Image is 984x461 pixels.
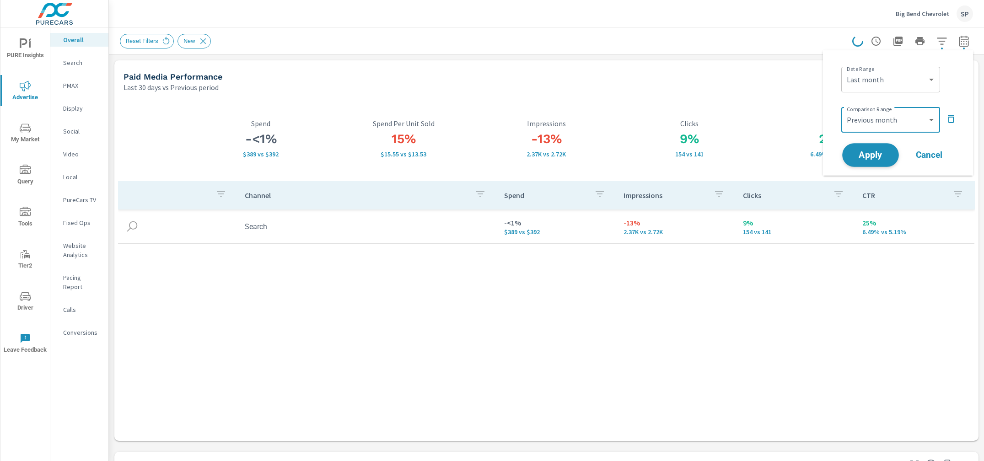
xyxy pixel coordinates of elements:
[761,119,903,128] p: CTR
[955,32,973,50] button: Select Date Range
[761,131,903,147] h3: 25%
[902,144,957,166] button: Cancel
[50,170,108,184] div: Local
[743,217,848,228] p: 9%
[332,131,475,147] h3: 15%
[3,291,47,313] span: Driver
[911,151,947,159] span: Cancel
[63,305,101,314] p: Calls
[618,131,761,147] h3: 9%
[63,241,101,259] p: Website Analytics
[3,38,47,61] span: PURE Insights
[3,80,47,103] span: Advertise
[50,102,108,115] div: Display
[50,56,108,70] div: Search
[896,10,949,18] p: Big Bend Chevrolet
[475,119,618,128] p: Impressions
[189,131,332,147] h3: -<1%
[475,131,618,147] h3: -13%
[50,271,108,294] div: Pacing Report
[63,218,101,227] p: Fixed Ops
[63,104,101,113] p: Display
[63,195,101,204] p: PureCars TV
[124,72,222,81] h5: Paid Media Performance
[933,32,951,50] button: Apply Filters
[50,303,108,316] div: Calls
[3,249,47,271] span: Tier2
[332,119,475,128] p: Spend Per Unit Sold
[504,191,587,200] p: Spend
[852,151,889,160] span: Apply
[743,228,848,236] p: 154 vs 141
[624,191,706,200] p: Impressions
[189,150,332,158] p: $389 vs $392
[124,82,219,93] p: Last 30 days vs Previous period
[3,123,47,145] span: My Market
[0,27,50,364] div: nav menu
[120,34,174,48] div: Reset Filters
[3,207,47,229] span: Tools
[504,217,609,228] p: -<1%
[624,217,728,228] p: -13%
[862,217,967,228] p: 25%
[50,239,108,262] div: Website Analytics
[332,150,475,158] p: $15.55 vs $13.53
[63,81,101,90] p: PMAX
[761,150,903,158] p: 6.49% vs 5.19%
[63,172,101,182] p: Local
[50,33,108,47] div: Overall
[63,127,101,136] p: Social
[177,34,211,48] div: New
[889,32,907,50] button: "Export Report to PDF"
[50,147,108,161] div: Video
[862,191,945,200] p: CTR
[618,150,761,158] p: 154 vs 141
[842,143,899,167] button: Apply
[862,228,967,236] p: 6.49% vs 5.19%
[120,38,164,44] span: Reset Filters
[957,5,973,22] div: SP
[50,326,108,339] div: Conversions
[63,328,101,337] p: Conversions
[178,38,201,44] span: New
[743,191,826,200] p: Clicks
[504,228,609,236] p: $389 vs $392
[63,273,101,291] p: Pacing Report
[475,150,618,158] p: 2,373 vs 2,716
[50,216,108,230] div: Fixed Ops
[3,165,47,187] span: Query
[125,220,139,233] img: icon-search.svg
[50,193,108,207] div: PureCars TV
[911,32,929,50] button: Print Report
[63,35,101,44] p: Overall
[50,124,108,138] div: Social
[3,333,47,355] span: Leave Feedback
[618,119,761,128] p: Clicks
[63,58,101,67] p: Search
[624,228,728,236] p: 2,373 vs 2,716
[245,191,468,200] p: Channel
[63,150,101,159] p: Video
[237,215,497,238] td: Search
[189,119,332,128] p: Spend
[50,79,108,92] div: PMAX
